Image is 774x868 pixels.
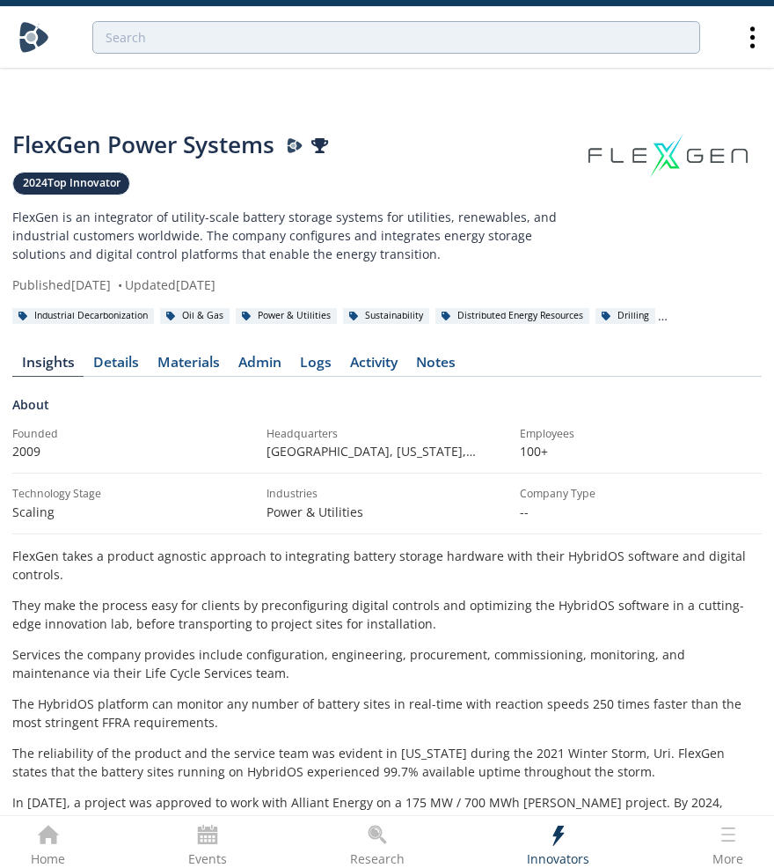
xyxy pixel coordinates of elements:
[406,356,464,377] a: Notes
[12,276,574,294] div: Published [DATE] Updated [DATE]
[84,356,148,377] a: Details
[114,276,125,293] span: •
[92,21,700,54] input: Advanced Search
[435,308,589,324] div: Distributed Energy Resources
[12,395,762,426] div: About
[343,308,429,324] div: Sustainability
[229,356,290,377] a: Admin
[595,308,655,324] div: Drilling
[12,645,762,682] p: Services the company provides include configuration, engineering, procurement, commissioning, mon...
[267,504,363,520] span: Power & Utilities
[148,356,229,377] a: Materials
[93,356,139,370] div: Details
[12,596,762,633] p: They make the process easy for clients by preconfiguring digital controls and optimizing the Hybr...
[12,793,762,830] p: In [DATE], a project was approved to work with Alliant Energy on a 175 MW / 700 MWh [PERSON_NAME]...
[340,356,406,377] a: Activity
[12,172,130,195] a: 2024Top Innovator
[267,486,508,502] div: Industries
[287,138,303,154] img: Darcy Presenter
[160,308,230,324] div: Oil & Gas
[12,695,762,732] p: The HybridOS platform can monitor any number of battery sites in real-time with reaction speeds 2...
[520,426,762,442] div: Employees
[267,442,508,460] p: [GEOGRAPHIC_DATA], [US_STATE] , [GEOGRAPHIC_DATA]
[12,128,574,162] div: FlexGen Power Systems
[267,426,508,442] div: Headquarters
[520,442,762,460] p: 100+
[12,442,254,460] p: 2009
[12,486,101,502] div: Technology Stage
[520,503,762,521] p: --
[12,547,762,584] p: FlexGen takes a product agnostic approach to integrating battery storage hardware with their Hybr...
[18,22,49,53] img: Home
[12,744,762,781] p: The reliability of the product and the service team was evident in [US_STATE] during the 2021 Win...
[12,208,574,263] p: FlexGen is an integrator of utility-scale battery storage systems for utilities, renewables, and ...
[12,356,84,377] a: Insights
[22,356,75,370] div: Insights
[236,308,337,324] div: Power & Utilities
[12,308,154,324] div: Industrial Decarbonization
[12,426,254,442] div: Founded
[12,503,254,521] div: Scaling
[520,486,762,502] div: Company Type
[290,356,340,377] a: Logs
[416,356,456,370] div: Notes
